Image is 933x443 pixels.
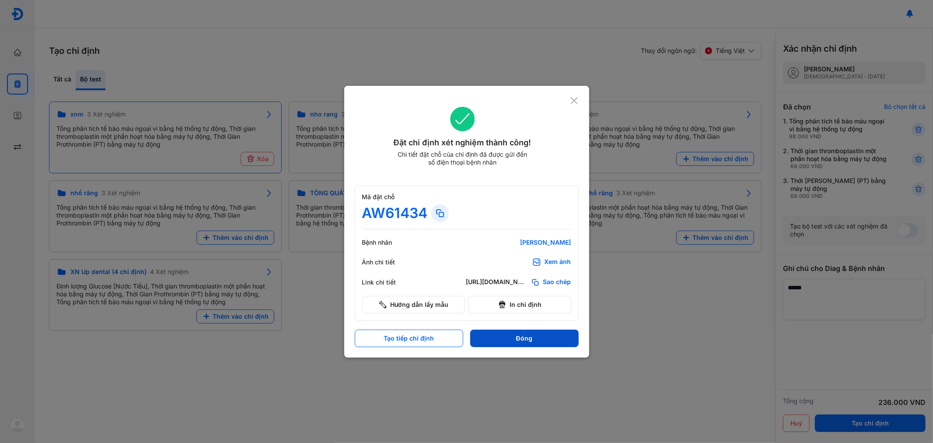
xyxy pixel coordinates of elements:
[355,137,570,149] div: Đặt chỉ định xét nghiệm thành công!
[362,193,571,201] div: Mã đặt chỗ
[470,330,579,347] button: Đóng
[394,151,531,166] div: Chi tiết đặt chỗ của chỉ định đã được gửi đến số điện thoại bệnh nhân
[362,239,415,246] div: Bệnh nhân
[362,204,428,222] div: AW61434
[545,258,571,267] div: Xem ảnh
[362,258,415,266] div: Ảnh chi tiết
[466,278,528,287] div: [URL][DOMAIN_NAME]
[468,296,571,313] button: In chỉ định
[543,278,571,287] span: Sao chép
[362,296,465,313] button: Hướng dẫn lấy mẫu
[362,278,415,286] div: Link chi tiết
[466,239,571,246] div: [PERSON_NAME]
[355,330,463,347] button: Tạo tiếp chỉ định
